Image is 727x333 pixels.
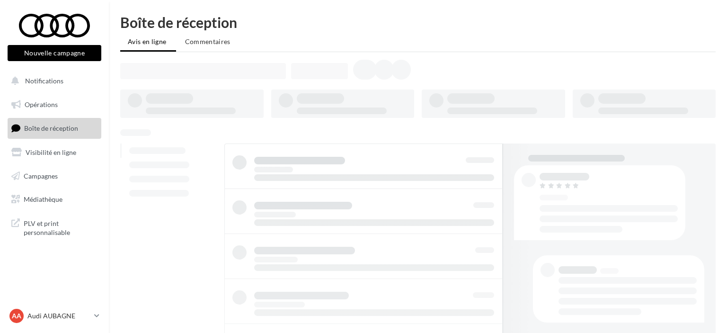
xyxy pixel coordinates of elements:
span: Médiathèque [24,195,62,203]
a: Boîte de réception [6,118,103,138]
span: AA [12,311,21,321]
span: Campagnes [24,171,58,180]
a: Campagnes [6,166,103,186]
span: Visibilité en ligne [26,148,76,156]
span: Boîte de réception [24,124,78,132]
a: AA Audi AUBAGNE [8,307,101,325]
a: PLV et print personnalisable [6,213,103,241]
span: Notifications [25,77,63,85]
a: Visibilité en ligne [6,143,103,162]
span: Commentaires [185,37,231,45]
a: Médiathèque [6,189,103,209]
button: Notifications [6,71,99,91]
div: Boîte de réception [120,15,716,29]
p: Audi AUBAGNE [27,311,90,321]
button: Nouvelle campagne [8,45,101,61]
span: PLV et print personnalisable [24,217,98,237]
a: Opérations [6,95,103,115]
span: Opérations [25,100,58,108]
